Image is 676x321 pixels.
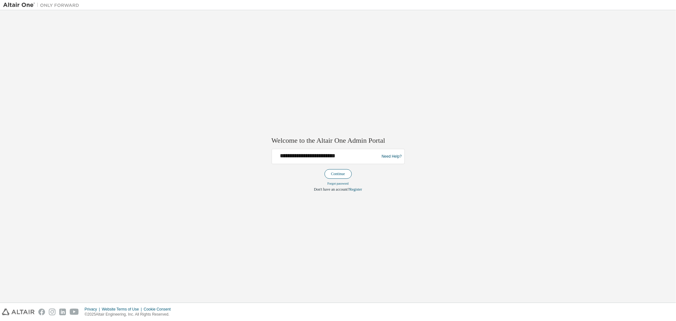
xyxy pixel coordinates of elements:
[314,187,350,192] span: Don't have an account?
[325,169,352,179] button: Continue
[49,309,55,315] img: instagram.svg
[70,309,79,315] img: youtube.svg
[3,2,82,8] img: Altair One
[38,309,45,315] img: facebook.svg
[272,136,405,145] h2: Welcome to the Altair One Admin Portal
[2,309,35,315] img: altair_logo.svg
[382,156,402,157] a: Need Help?
[327,182,349,186] a: Forgot password
[144,307,174,312] div: Cookie Consent
[349,187,362,192] a: Register
[102,307,144,312] div: Website Terms of Use
[85,307,102,312] div: Privacy
[85,312,175,317] p: © 2025 Altair Engineering, Inc. All Rights Reserved.
[59,309,66,315] img: linkedin.svg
